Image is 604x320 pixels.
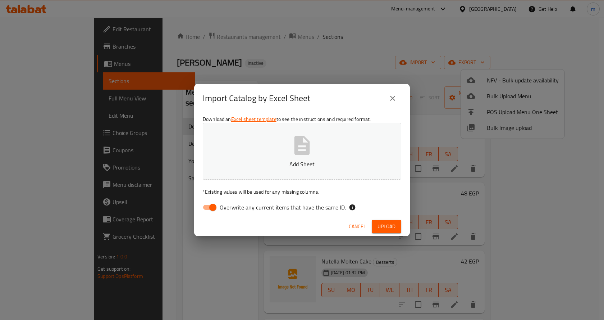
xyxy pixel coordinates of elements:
button: Add Sheet [203,123,401,180]
svg: If the overwrite option isn't selected, then the items that match an existing ID will be ignored ... [349,204,356,211]
button: Upload [372,220,401,233]
button: close [384,90,401,107]
a: Excel sheet template [231,114,276,124]
h2: Import Catalog by Excel Sheet [203,93,310,104]
p: Add Sheet [214,160,390,168]
span: Overwrite any current items that have the same ID. [220,203,346,212]
div: Download an to see the instructions and required format. [194,113,410,217]
span: Cancel [349,222,366,231]
span: Upload [377,222,395,231]
button: Cancel [346,220,369,233]
p: Existing values will be used for any missing columns. [203,188,401,195]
